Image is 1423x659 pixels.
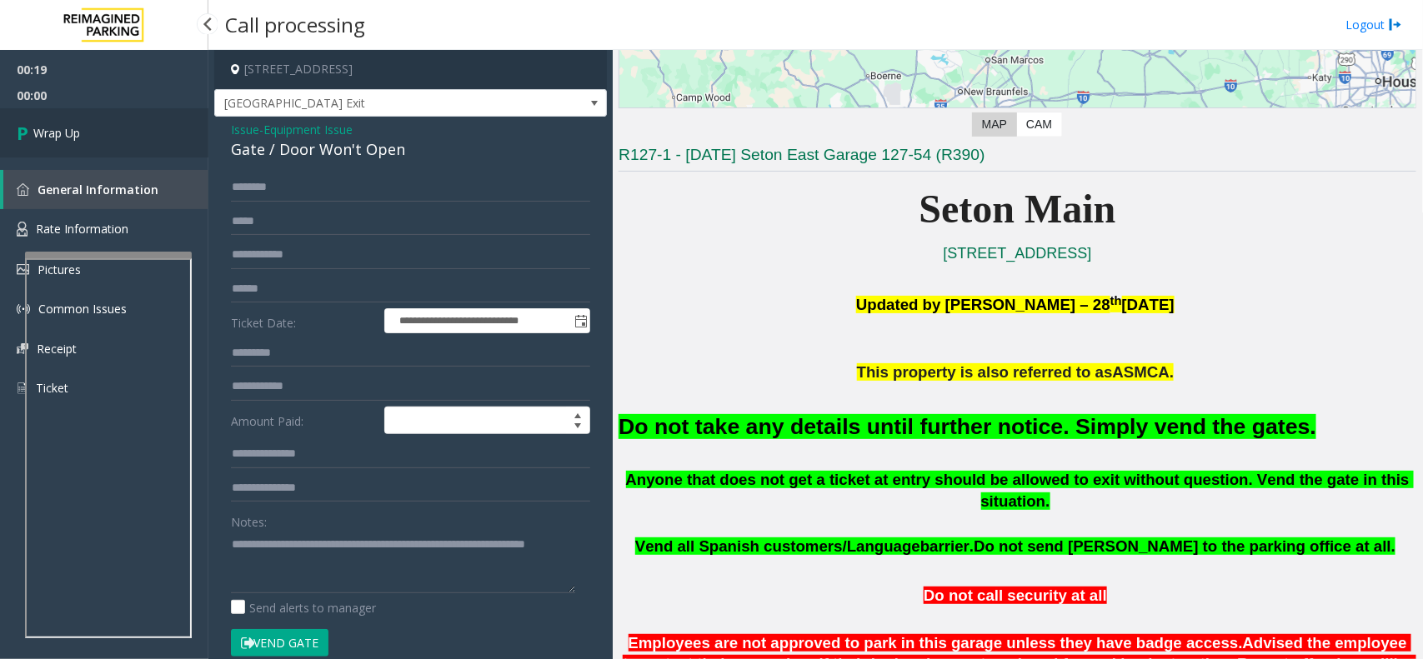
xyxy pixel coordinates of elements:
span: barrier. [920,537,974,555]
span: Decrease value [566,421,589,434]
button: Vend Gate [231,629,328,657]
span: [DATE] [1122,296,1175,313]
span: Updated by [PERSON_NAME] – 28 [856,296,1110,313]
a: [STREET_ADDRESS] [944,245,1092,262]
span: Increase value [566,407,589,421]
h3: Call processing [217,4,373,45]
div: Gate / Door Won't Open [231,138,590,161]
span: General Information [38,182,158,197]
span: This property is also referred to as [857,363,1113,381]
span: Vend all Spanish customers/Language [635,537,920,555]
span: Do not send [PERSON_NAME] to the parking office at all. [974,537,1395,555]
span: - [259,122,353,137]
a: General Information [3,170,208,209]
label: Amount Paid: [227,407,380,435]
span: Seton Main [919,187,1116,231]
label: Ticket Date: [227,308,380,333]
label: Map [972,112,1017,137]
span: ASMCA. [1113,363,1175,381]
span: Equipment Issue [263,121,353,138]
img: logout [1389,16,1402,33]
span: Do not call security at all [924,587,1107,604]
img: 'icon' [17,222,28,237]
img: 'icon' [17,302,30,316]
label: Notes: [231,507,267,531]
span: Wrap Up [33,124,80,142]
img: 'icon' [17,343,28,354]
h3: R127-1 - [DATE] Seton East Garage 127-54 (R390) [619,144,1416,172]
span: Employees are not approved to park in this garage unless they have badge access. [629,634,1243,652]
span: Anyone that does not get a ticket at entry should be allowed to exit without question. Vend the g... [626,471,1414,511]
span: th [1110,294,1122,307]
label: Send alerts to manager [231,599,376,617]
span: Rate Information [36,221,128,237]
font: Do not take any details until further notice. Simply vend the gates. [619,414,1316,439]
span: Issue [231,121,259,138]
span: [GEOGRAPHIC_DATA] Exit [215,90,528,117]
img: 'icon' [17,264,29,275]
a: Logout [1345,16,1402,33]
img: 'icon' [17,381,28,396]
img: 'icon' [17,183,29,196]
label: CAM [1016,112,1062,137]
h4: [STREET_ADDRESS] [214,50,607,89]
span: Toggle popup [571,309,589,332]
